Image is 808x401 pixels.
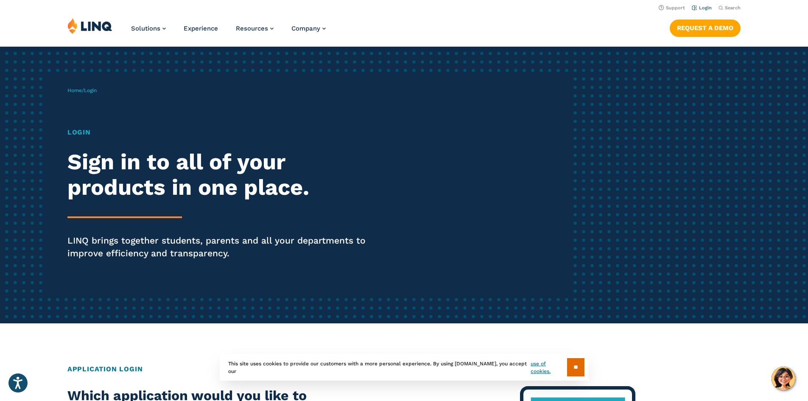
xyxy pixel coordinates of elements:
[692,5,712,11] a: Login
[67,87,97,93] span: /
[291,25,320,32] span: Company
[236,25,274,32] a: Resources
[719,5,741,11] button: Open Search Bar
[184,25,218,32] a: Experience
[131,25,160,32] span: Solutions
[670,20,741,36] a: Request a Demo
[220,354,589,381] div: This site uses cookies to provide our customers with a more personal experience. By using [DOMAIN...
[67,18,112,34] img: LINQ | K‑12 Software
[236,25,268,32] span: Resources
[84,87,97,93] span: Login
[67,87,82,93] a: Home
[67,149,379,200] h2: Sign in to all of your products in one place.
[67,234,379,260] p: LINQ brings together students, parents and all your departments to improve efficiency and transpa...
[772,367,795,390] button: Hello, have a question? Let’s chat.
[131,18,326,46] nav: Primary Navigation
[131,25,166,32] a: Solutions
[67,364,741,374] h2: Application Login
[67,127,379,137] h1: Login
[531,360,567,375] a: use of cookies.
[725,5,741,11] span: Search
[291,25,326,32] a: Company
[659,5,685,11] a: Support
[670,18,741,36] nav: Button Navigation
